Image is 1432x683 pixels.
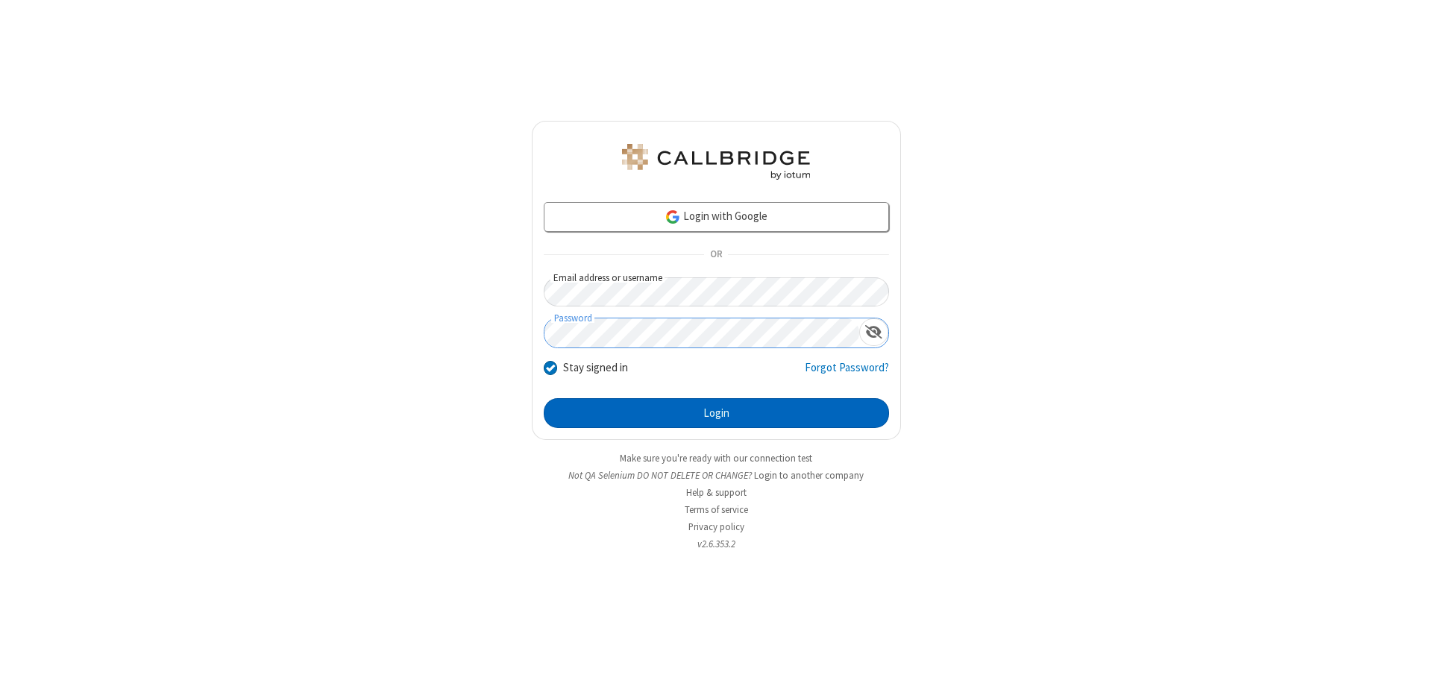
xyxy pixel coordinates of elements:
button: Login [544,398,889,428]
li: Not QA Selenium DO NOT DELETE OR CHANGE? [532,468,901,482]
a: Privacy policy [688,520,744,533]
span: OR [704,245,728,265]
label: Stay signed in [563,359,628,377]
div: Show password [859,318,888,346]
img: google-icon.png [665,209,681,225]
li: v2.6.353.2 [532,537,901,551]
img: QA Selenium DO NOT DELETE OR CHANGE [619,144,813,180]
a: Make sure you're ready with our connection test [620,452,812,465]
button: Login to another company [754,468,864,482]
a: Login with Google [544,202,889,232]
a: Help & support [686,486,747,499]
input: Email address or username [544,277,889,306]
input: Password [544,318,859,347]
a: Forgot Password? [805,359,889,388]
a: Terms of service [685,503,748,516]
